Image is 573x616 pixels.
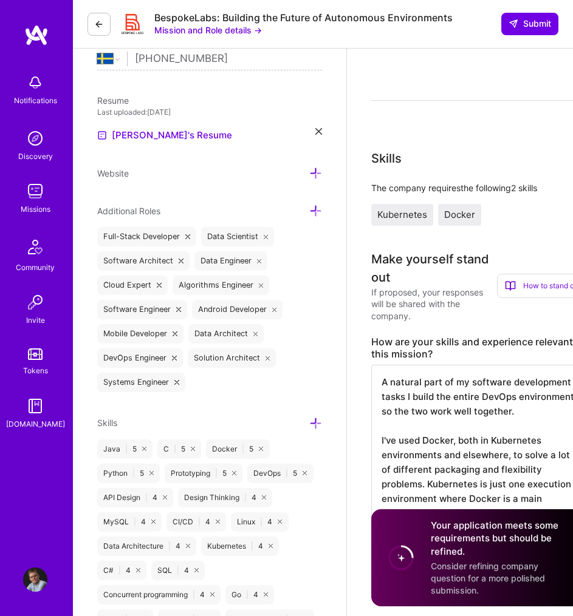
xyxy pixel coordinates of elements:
span: | [177,566,179,575]
div: SQL 4 [151,561,205,580]
div: If proposed, your responses will be shared with the company. [371,286,497,322]
span: | [198,517,201,527]
i: icon Close [232,471,236,475]
span: | [118,566,121,575]
div: Software Engineer [97,300,187,319]
i: icon Close [253,331,258,336]
img: tokens [28,348,43,360]
div: Data Architecture 4 [97,536,196,556]
div: Algorithms Engineer [173,276,270,295]
i: icon Close [278,520,282,524]
img: guide book [23,394,47,418]
i: icon Close [185,234,190,239]
div: Python 5 [97,464,160,483]
i: icon Close [269,544,273,548]
img: User Avatar [23,567,47,592]
img: Resume [97,130,107,140]
span: | [193,590,195,600]
i: icon Close [259,447,263,451]
span: | [145,493,148,503]
span: | [286,469,288,478]
div: Software Architect [97,251,190,271]
span: Consider refining company question for a more polished submission. [431,561,545,595]
div: Android Developer [192,300,283,319]
div: DevOps Engineer [97,348,183,368]
div: MySQL 4 [97,512,162,532]
i: icon Close [157,283,162,288]
span: Kubernetes [377,209,427,220]
span: | [244,493,247,503]
i: icon Close [264,234,269,239]
div: Linux 4 [231,512,288,532]
i: icon Close [303,471,307,475]
div: Data Scientist [201,227,275,246]
div: Go 4 [225,585,274,604]
div: Mobile Developer [97,324,184,344]
div: Skills [371,149,402,168]
div: Data Engineer [194,251,268,271]
i: icon Close [315,128,322,135]
i: icon Close [257,259,262,263]
div: Data Architect [188,324,264,344]
img: Community [21,232,50,262]
input: +1 (000) 000-0000 [135,41,307,76]
i: icon Close [176,307,181,312]
div: Notifications [14,95,57,107]
img: bell [23,70,47,95]
i: icon Close [262,495,266,499]
span: | [168,541,171,551]
div: [DOMAIN_NAME] [6,418,65,430]
span: Skills [97,418,117,428]
img: teamwork [23,179,47,203]
div: Make yourself stand out [371,250,497,286]
div: DevOps 5 [247,464,313,483]
i: icon Close [272,307,277,312]
span: Docker [444,209,475,220]
i: icon Close [163,495,167,499]
div: C# 4 [97,561,146,580]
span: | [125,444,128,454]
i: icon SendLight [509,19,518,29]
i: icon Close [179,259,184,263]
span: | [174,444,176,454]
button: Submit [501,13,558,35]
i: icon LeftArrowDark [94,19,104,29]
i: icon Close [151,520,156,524]
i: icon Close [194,568,199,572]
div: Full-Stack Developer [97,227,196,246]
i: icon Close [136,568,140,572]
img: Invite [23,290,47,314]
div: Kubernetes 4 [201,536,279,556]
span: | [251,541,253,551]
i: icon Close [172,356,177,360]
i: icon Close [174,380,179,385]
div: Last uploaded: [DATE] [97,106,322,118]
img: Company Logo [120,12,145,36]
div: Prototyping 5 [165,464,242,483]
span: | [242,444,244,454]
span: | [132,469,135,478]
i: icon Close [173,331,177,336]
div: Java 5 [97,439,153,459]
div: Community [16,262,55,274]
a: User Avatar [20,567,50,592]
span: Resume [97,95,129,106]
span: Website [97,168,129,178]
div: Tokens [23,365,48,377]
div: API Design 4 [97,488,173,507]
i: icon Close [149,471,154,475]
div: Invite [26,314,45,327]
div: BespokeLabs: Building the Future of Autonomous Environments [154,12,453,24]
div: CI/CD 4 [166,512,226,532]
i: icon Close [216,520,220,524]
span: | [215,469,218,478]
i: icon Close [210,592,214,597]
span: | [260,517,262,527]
div: Missions [21,203,50,215]
i: icon Close [186,544,190,548]
span: Additional Roles [97,206,160,216]
i: icon BookOpen [505,280,516,291]
div: C 5 [157,439,201,459]
div: Docker 5 [206,439,269,459]
span: | [134,517,136,527]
